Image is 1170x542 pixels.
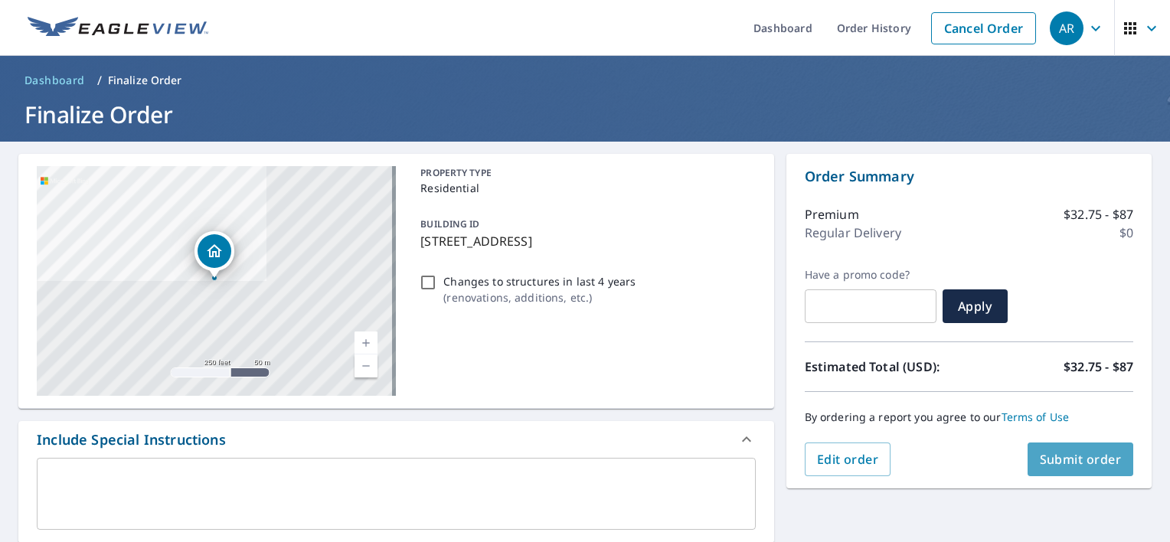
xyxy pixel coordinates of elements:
[355,331,377,354] a: Current Level 17, Zoom In
[805,358,969,376] p: Estimated Total (USD):
[805,442,891,476] button: Edit order
[1050,11,1083,45] div: AR
[97,71,102,90] li: /
[805,224,901,242] p: Regular Delivery
[194,231,234,279] div: Dropped pin, building 1, Residential property, 9108 Utica Ave Lubbock, TX 79424
[931,12,1036,44] a: Cancel Order
[108,73,182,88] p: Finalize Order
[1002,410,1070,424] a: Terms of Use
[955,298,995,315] span: Apply
[805,166,1133,187] p: Order Summary
[443,273,636,289] p: Changes to structures in last 4 years
[805,205,859,224] p: Premium
[817,451,879,468] span: Edit order
[18,99,1152,130] h1: Finalize Order
[420,232,749,250] p: [STREET_ADDRESS]
[1064,205,1133,224] p: $32.75 - $87
[943,289,1008,323] button: Apply
[18,421,774,458] div: Include Special Instructions
[1064,358,1133,376] p: $32.75 - $87
[1119,224,1133,242] p: $0
[18,68,1152,93] nav: breadcrumb
[805,268,936,282] label: Have a promo code?
[420,180,749,196] p: Residential
[37,429,226,450] div: Include Special Instructions
[805,410,1133,424] p: By ordering a report you agree to our
[420,166,749,180] p: PROPERTY TYPE
[420,217,479,230] p: BUILDING ID
[25,73,85,88] span: Dashboard
[1040,451,1122,468] span: Submit order
[443,289,636,305] p: ( renovations, additions, etc. )
[28,17,208,40] img: EV Logo
[18,68,91,93] a: Dashboard
[355,354,377,377] a: Current Level 17, Zoom Out
[1028,442,1134,476] button: Submit order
